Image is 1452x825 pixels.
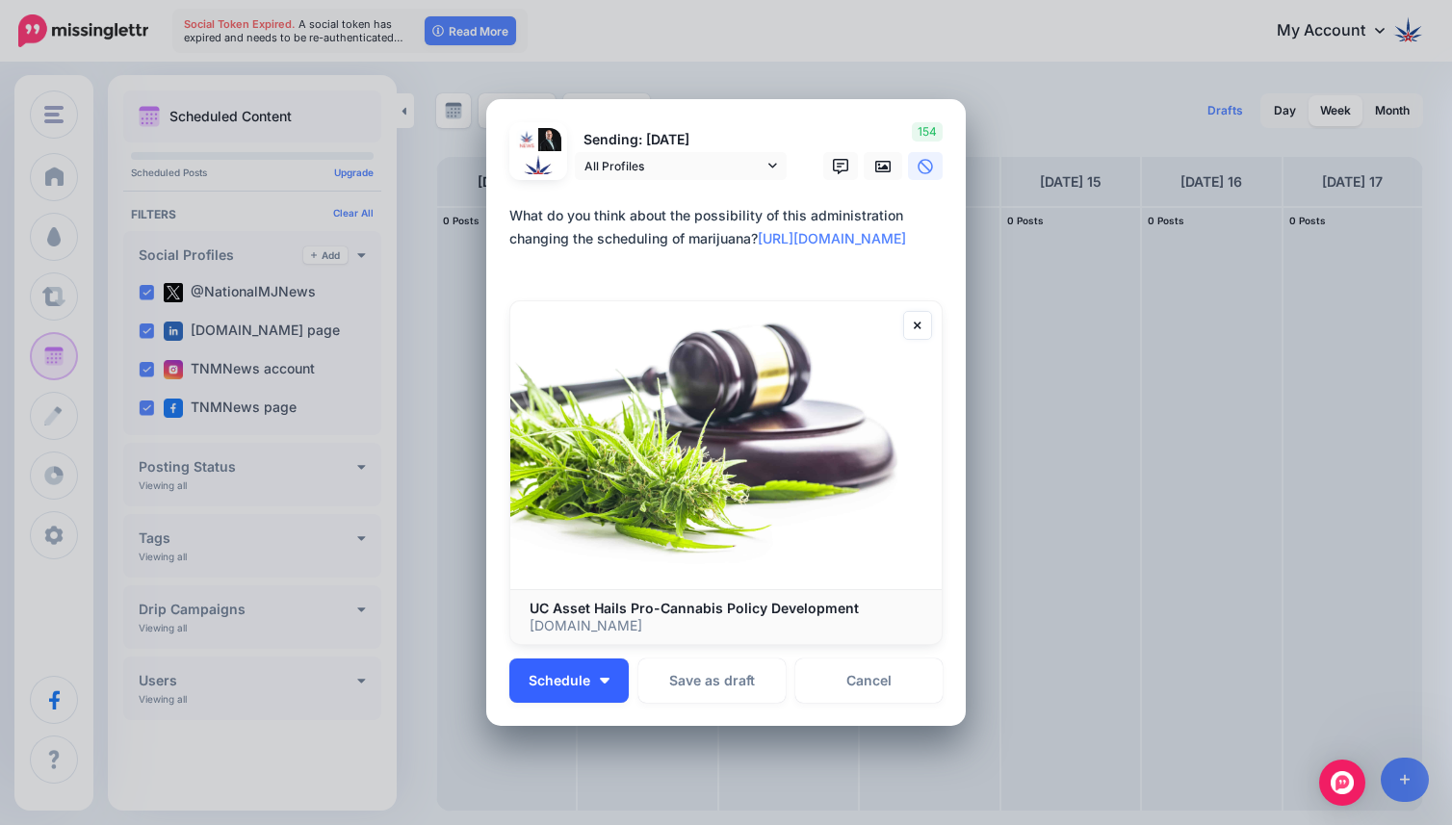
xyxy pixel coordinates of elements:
[575,129,787,151] p: Sending: [DATE]
[515,128,538,151] img: h5mYz82C-22304.jpg
[515,151,561,197] img: 119437373_185102129723810_1602249427378442056_n-bsa139760.jpg
[509,204,952,250] div: What do you think about the possibility of this administration changing the scheduling of marijuana?
[509,658,629,703] button: Schedule
[579,756,638,800] a: Increment Minute
[663,749,944,793] p: Set a time from the left if you'd like to send this post at a specific time.
[1319,760,1365,806] div: Open Intercom Messenger
[795,658,943,703] a: Cancel
[600,678,609,683] img: arrow-down-white.png
[575,152,787,180] a: All Profiles
[529,674,590,687] span: Schedule
[912,122,943,142] span: 154
[638,658,786,703] button: Save as draft
[510,301,942,589] img: UC Asset Hails Pro-Cannabis Policy Development
[584,156,764,176] span: All Profiles
[510,756,570,800] a: Increment Hour
[538,128,561,151] img: 1639683545197-70411.png
[530,617,922,634] p: [DOMAIN_NAME]
[530,600,859,616] b: UC Asset Hails Pro-Cannabis Policy Development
